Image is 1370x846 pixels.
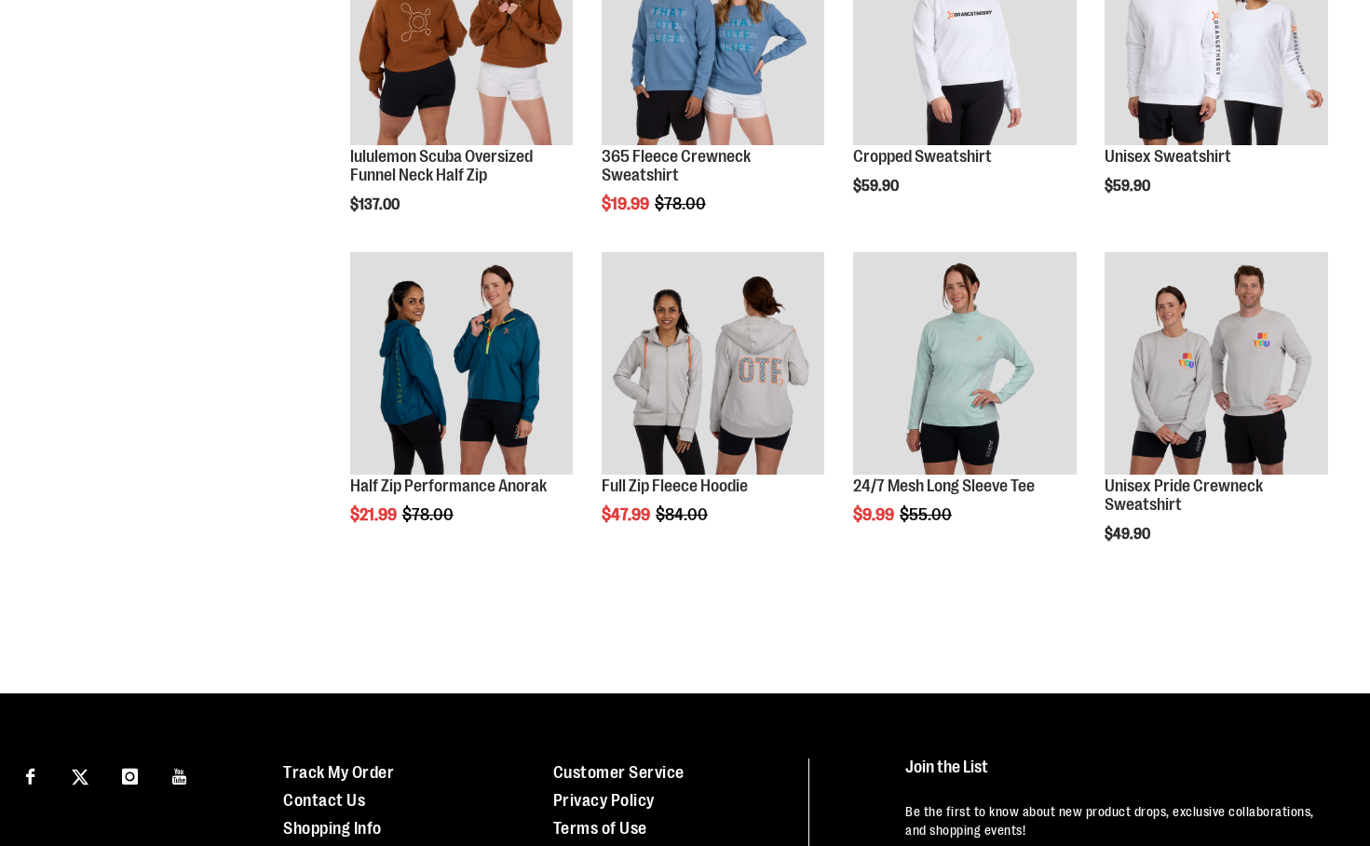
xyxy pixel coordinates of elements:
span: $59.90 [853,178,902,195]
img: Twitter [72,769,88,786]
a: Full Zip Fleece Hoodie [602,477,748,495]
a: Customer Service [553,763,685,782]
div: product [1095,243,1336,590]
img: Main Image of 1457091 [602,252,824,475]
a: Shopping Info [283,819,382,838]
a: Unisex Sweatshirt [1105,147,1231,166]
a: Visit our X page [64,759,97,791]
a: Visit our Instagram page [114,759,146,791]
a: Visit our Facebook page [14,759,47,791]
img: 24/7 Mesh Long Sleeve Tee [853,252,1076,475]
a: Privacy Policy [553,791,655,810]
span: $59.90 [1105,178,1153,195]
div: product [592,243,834,571]
a: Unisex Pride Crewneck Sweatshirt [1105,252,1327,477]
a: 24/7 Mesh Long Sleeve Tee [853,477,1035,495]
a: lululemon Scuba Oversized Funnel Neck Half Zip [350,147,533,184]
span: $21.99 [350,505,400,524]
span: $84.00 [656,505,711,524]
a: 365 Fleece Crewneck Sweatshirt [602,147,751,184]
span: $78.00 [655,195,709,213]
a: 24/7 Mesh Long Sleeve Tee [853,252,1076,477]
span: $55.00 [900,505,955,524]
span: $78.00 [402,505,456,524]
a: Main Image of 1457091 [602,252,824,477]
span: $49.90 [1105,526,1153,543]
a: Half Zip Performance Anorak [350,252,573,477]
img: Half Zip Performance Anorak [350,252,573,475]
a: Track My Order [283,763,394,782]
p: Be the first to know about new product drops, exclusive collaborations, and shopping events! [905,802,1334,839]
h4: Join the List [905,759,1334,793]
a: Terms of Use [553,819,647,838]
a: Visit our Youtube page [164,759,197,791]
span: $137.00 [350,196,402,213]
a: Half Zip Performance Anorak [350,477,547,495]
a: Contact Us [283,791,365,810]
div: product [844,243,1085,571]
span: $47.99 [602,505,653,524]
div: product [341,243,582,571]
img: Unisex Pride Crewneck Sweatshirt [1105,252,1327,475]
span: $19.99 [602,195,652,213]
a: Cropped Sweatshirt [853,147,992,166]
span: $9.99 [853,505,897,524]
a: Unisex Pride Crewneck Sweatshirt [1105,477,1263,514]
